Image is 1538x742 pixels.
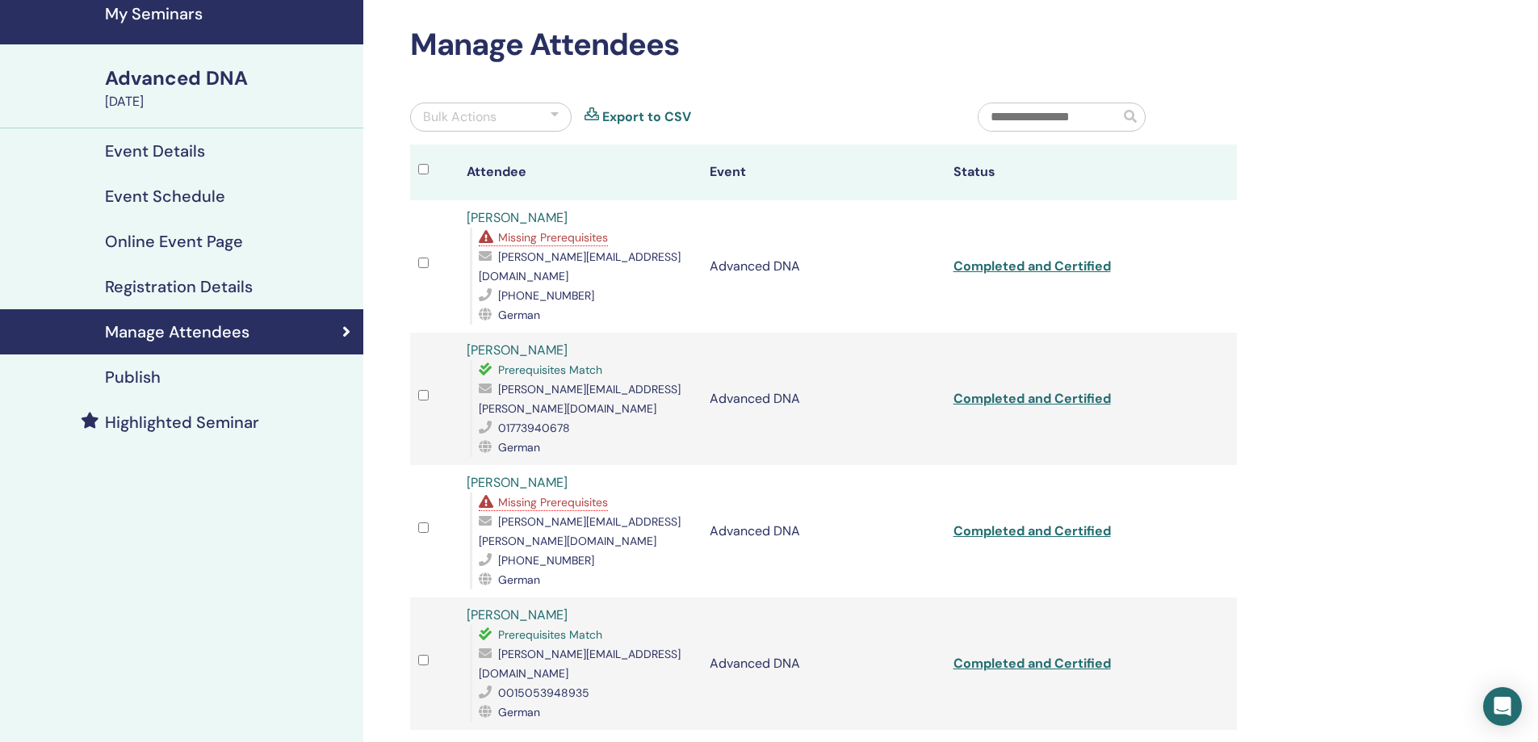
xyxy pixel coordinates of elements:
span: Prerequisites Match [498,363,602,377]
h4: Manage Attendees [105,322,249,342]
th: Event [702,145,945,200]
span: Missing Prerequisites [498,230,608,245]
div: Open Intercom Messenger [1483,687,1522,726]
span: German [498,572,540,587]
td: Advanced DNA [702,333,945,465]
span: Missing Prerequisites [498,495,608,509]
span: German [498,705,540,719]
div: [DATE] [105,92,354,111]
th: Attendee [459,145,702,200]
a: [PERSON_NAME] [467,342,568,358]
span: [PERSON_NAME][EMAIL_ADDRESS][DOMAIN_NAME] [479,647,681,681]
a: [PERSON_NAME] [467,474,568,491]
a: Advanced DNA[DATE] [95,65,363,111]
span: Prerequisites Match [498,627,602,642]
span: [PERSON_NAME][EMAIL_ADDRESS][DOMAIN_NAME] [479,249,681,283]
h4: Event Schedule [105,187,225,206]
h4: My Seminars [105,4,354,23]
a: Completed and Certified [953,258,1111,275]
a: Export to CSV [602,107,691,127]
span: German [498,308,540,322]
h4: Registration Details [105,277,253,296]
td: Advanced DNA [702,465,945,597]
td: Advanced DNA [702,200,945,333]
span: [PHONE_NUMBER] [498,288,594,303]
span: German [498,440,540,455]
a: Completed and Certified [953,655,1111,672]
h4: Highlighted Seminar [105,413,259,432]
div: Bulk Actions [423,107,497,127]
div: Advanced DNA [105,65,354,92]
td: Advanced DNA [702,597,945,730]
span: [PERSON_NAME][EMAIL_ADDRESS][PERSON_NAME][DOMAIN_NAME] [479,382,681,416]
h4: Publish [105,367,161,387]
a: Completed and Certified [953,522,1111,539]
th: Status [945,145,1188,200]
a: Completed and Certified [953,390,1111,407]
span: [PHONE_NUMBER] [498,553,594,568]
span: 0015053948935 [498,685,589,700]
h2: Manage Attendees [410,27,1237,64]
span: 01773940678 [498,421,570,435]
a: [PERSON_NAME] [467,606,568,623]
h4: Event Details [105,141,205,161]
a: [PERSON_NAME] [467,209,568,226]
span: [PERSON_NAME][EMAIL_ADDRESS][PERSON_NAME][DOMAIN_NAME] [479,514,681,548]
h4: Online Event Page [105,232,243,251]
